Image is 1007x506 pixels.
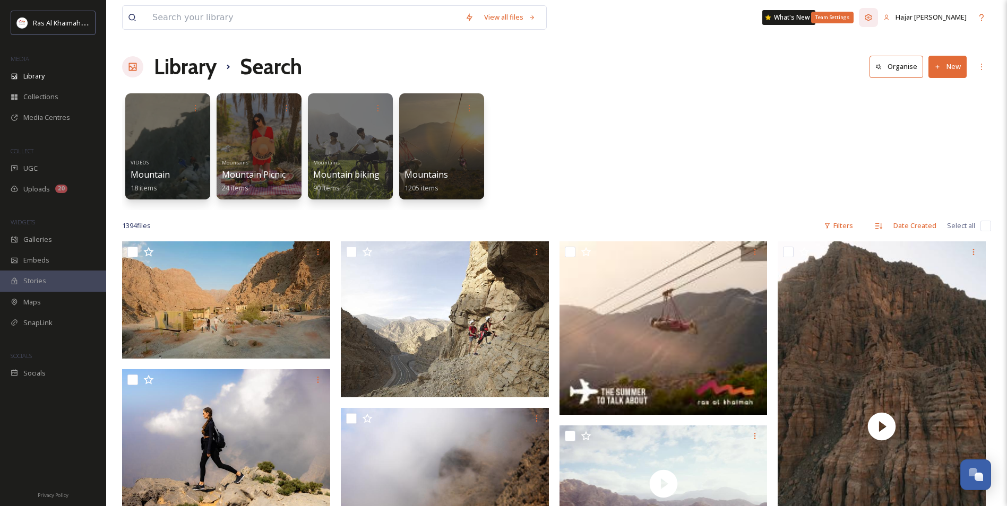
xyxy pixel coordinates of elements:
span: COLLECT [11,147,33,155]
span: MEDIA [11,55,29,63]
a: VIDEOSMountain18 items [131,156,170,193]
button: Organise [870,56,923,77]
div: Team Settings [811,12,854,23]
span: VIDEOS [131,159,149,166]
span: WIDGETS [11,218,35,226]
a: Hajar [PERSON_NAME] [878,7,972,28]
button: Open Chat [960,459,991,490]
span: Mountain [131,169,170,180]
a: Privacy Policy [38,488,68,501]
span: Media Centres [23,112,70,123]
a: What's New [762,10,815,25]
span: Hajar [PERSON_NAME] [896,12,967,22]
input: Search your library [147,6,460,29]
img: Logo_RAKTDA_RGB-01.png [17,18,28,28]
div: 20 [55,185,67,193]
span: UGC [23,163,38,173]
span: 24 items [222,183,248,193]
span: Mountain biking [313,169,380,180]
span: Privacy Policy [38,492,68,499]
span: 1394 file s [122,221,151,231]
span: Galleries [23,234,52,245]
span: Maps [23,297,41,307]
span: Embeds [23,255,49,265]
span: SOCIALS [11,352,32,360]
h1: Search [240,51,302,83]
span: Library [23,71,45,81]
span: Uploads [23,184,50,194]
img: (C) RAKTDA - Adventurous travellers can enjoy a series of hiking opportunities on the UAE's talle... [341,241,549,397]
span: Ras Al Khaimah Tourism Development Authority [33,18,183,28]
img: KSA_Digital Banners_Zipline-07.jpg [560,241,768,415]
a: MountainsMountain Picnic24 items [222,156,286,193]
span: 1205 items [404,183,438,193]
a: Team Settings [859,8,878,27]
span: Stories [23,276,46,286]
span: Mountain Picnic [222,169,286,180]
span: Collections [23,92,58,102]
span: Mountains [313,159,340,166]
span: 90 items [313,183,340,193]
span: Select all [947,221,975,231]
img: (C) BGEC.jpg [122,241,330,359]
a: MountainsMountain biking90 items [313,156,380,193]
div: Date Created [888,215,942,236]
span: Mountains [404,169,448,180]
div: Filters [819,215,858,236]
span: 18 items [131,183,157,193]
a: Mountains1205 items [404,170,448,193]
a: View all files [479,7,541,28]
span: Mountains [222,159,248,166]
a: Library [154,51,217,83]
span: Socials [23,368,46,378]
span: SnapLink [23,318,53,328]
button: New [928,56,967,77]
